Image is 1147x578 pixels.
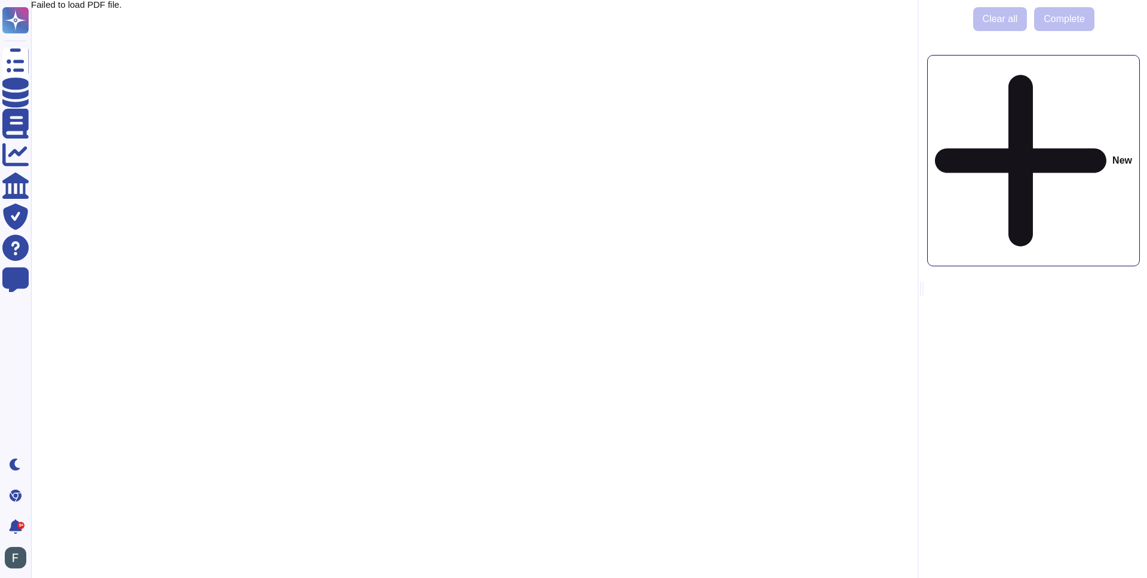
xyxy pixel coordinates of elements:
[5,547,26,568] img: user
[1044,14,1084,24] span: Complete
[1034,7,1094,31] button: Complete
[17,522,24,529] div: 9+
[2,545,35,571] button: user
[983,14,1018,24] span: Clear all
[973,7,1028,31] button: Clear all
[927,55,1140,266] div: New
